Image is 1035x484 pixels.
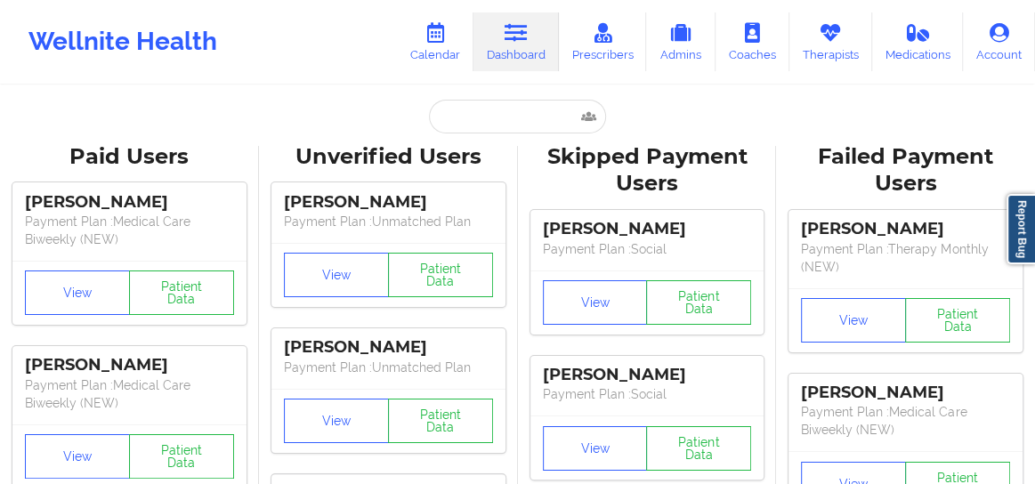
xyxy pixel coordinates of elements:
a: Admins [646,12,716,71]
div: [PERSON_NAME] [284,192,493,213]
button: View [543,280,648,325]
div: [PERSON_NAME] [25,192,234,213]
div: Failed Payment Users [788,143,1023,198]
button: View [284,399,389,443]
p: Payment Plan : Medical Care Biweekly (NEW) [25,213,234,248]
div: Paid Users [12,143,247,171]
button: View [543,426,648,471]
div: [PERSON_NAME] [284,337,493,358]
button: Patient Data [905,298,1010,343]
a: Medications [872,12,964,71]
div: Skipped Payment Users [530,143,764,198]
p: Payment Plan : Social [543,240,752,258]
p: Payment Plan : Therapy Monthly (NEW) [801,240,1010,276]
p: Payment Plan : Medical Care Biweekly (NEW) [25,376,234,412]
div: [PERSON_NAME] [801,383,1010,403]
p: Payment Plan : Unmatched Plan [284,359,493,376]
div: [PERSON_NAME] [801,219,1010,239]
button: View [801,298,906,343]
a: Report Bug [1007,194,1035,264]
button: View [25,434,130,479]
div: [PERSON_NAME] [25,355,234,375]
a: Account [963,12,1035,71]
a: Prescribers [559,12,647,71]
button: View [25,270,130,315]
button: Patient Data [388,253,493,297]
a: Dashboard [473,12,559,71]
button: Patient Data [646,280,751,325]
button: Patient Data [388,399,493,443]
button: View [284,253,389,297]
a: Calendar [397,12,473,71]
button: Patient Data [129,434,234,479]
div: Unverified Users [271,143,505,171]
p: Payment Plan : Medical Care Biweekly (NEW) [801,403,1010,439]
div: [PERSON_NAME] [543,219,752,239]
a: Therapists [789,12,872,71]
p: Payment Plan : Unmatched Plan [284,213,493,230]
button: Patient Data [646,426,751,471]
a: Coaches [716,12,789,71]
div: [PERSON_NAME] [543,365,752,385]
p: Payment Plan : Social [543,385,752,403]
button: Patient Data [129,270,234,315]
